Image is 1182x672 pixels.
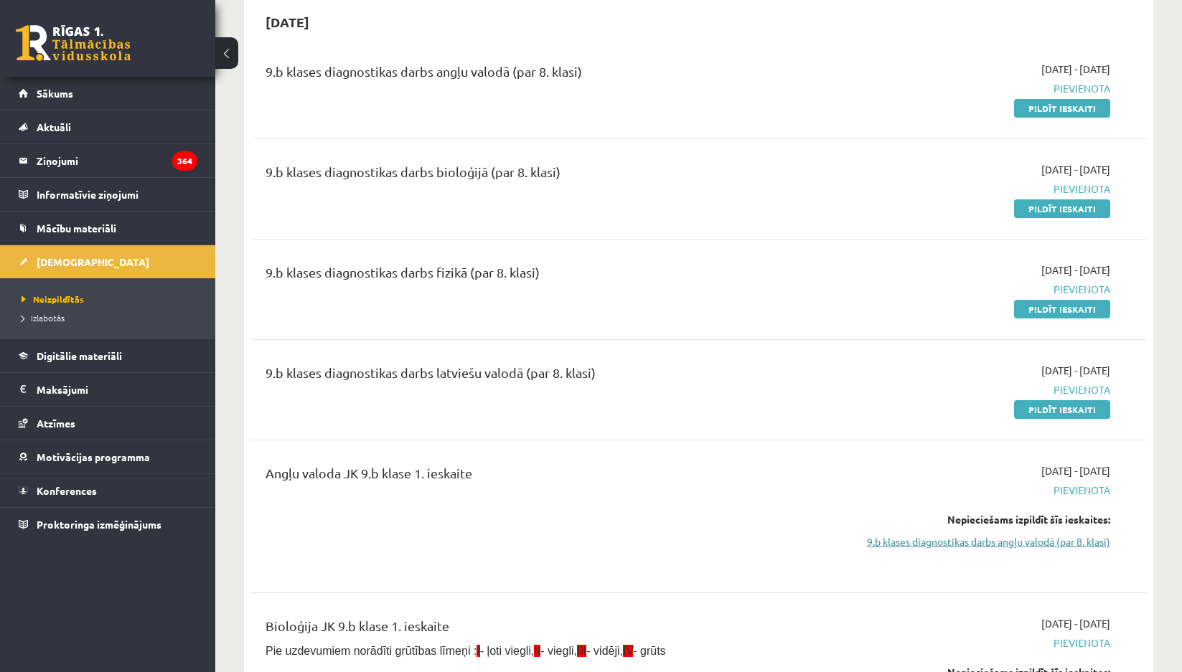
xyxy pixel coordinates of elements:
div: 9.b klases diagnostikas darbs latviešu valodā (par 8. klasi) [266,363,822,389]
span: I [477,645,479,657]
a: Pildīt ieskaiti [1014,300,1110,318]
legend: Ziņojumi [37,144,197,177]
span: [DATE] - [DATE] [1041,62,1110,77]
span: Pie uzdevumiem norādīti grūtības līmeņi : - ļoti viegli, - viegli, - vidēji, - grūts [266,645,666,657]
a: Pildīt ieskaiti [1014,199,1110,218]
a: Pildīt ieskaiti [1014,400,1110,419]
span: Proktoringa izmēģinājums [37,518,161,531]
span: Izlabotās [22,312,65,323]
legend: Informatīvie ziņojumi [37,178,197,211]
span: Digitālie materiāli [37,349,122,362]
a: Digitālie materiāli [19,339,197,372]
i: 364 [172,151,197,171]
span: Mācību materiāli [37,222,116,235]
a: Motivācijas programma [19,440,197,473]
span: [DATE] - [DATE] [1041,162,1110,177]
span: Motivācijas programma [37,450,150,463]
a: Informatīvie ziņojumi [19,178,197,211]
span: Pievienota [843,81,1110,96]
span: IV [623,645,633,657]
a: Rīgas 1. Tālmācības vidusskola [16,25,131,61]
a: Izlabotās [22,311,201,324]
div: Nepieciešams izpildīt šīs ieskaites: [843,512,1110,527]
a: Ziņojumi364 [19,144,197,177]
div: Bioloģija JK 9.b klase 1. ieskaite [266,616,822,643]
span: Atzīmes [37,417,75,430]
span: II [534,645,540,657]
a: Sākums [19,77,197,110]
a: 9.b klases diagnostikas darbs angļu valodā (par 8. klasi) [843,534,1110,549]
span: III [577,645,586,657]
a: Mācību materiāli [19,212,197,245]
span: Konferences [37,484,97,497]
a: Aktuāli [19,110,197,143]
span: [DATE] - [DATE] [1041,616,1110,631]
legend: Maksājumi [37,373,197,406]
div: Angļu valoda JK 9.b klase 1. ieskaite [266,463,822,490]
span: Sākums [37,87,73,100]
a: Konferences [19,474,197,507]
span: Pievienota [843,181,1110,197]
span: Pievienota [843,483,1110,498]
a: Neizpildītās [22,293,201,306]
span: Pievienota [843,282,1110,297]
div: 9.b klases diagnostikas darbs bioloģijā (par 8. klasi) [266,162,822,189]
span: Aktuāli [37,120,71,133]
div: 9.b klases diagnostikas darbs angļu valodā (par 8. klasi) [266,62,822,88]
h2: [DATE] [251,5,324,39]
div: 9.b klases diagnostikas darbs fizikā (par 8. klasi) [266,262,822,289]
a: Maksājumi [19,373,197,406]
a: [DEMOGRAPHIC_DATA] [19,245,197,278]
a: Proktoringa izmēģinājums [19,508,197,541]
span: [DATE] - [DATE] [1041,363,1110,378]
span: [DATE] - [DATE] [1041,463,1110,478]
a: Atzīmes [19,407,197,440]
span: [DATE] - [DATE] [1041,262,1110,278]
span: Pievienota [843,635,1110,650]
span: [DEMOGRAPHIC_DATA] [37,255,149,268]
span: Pievienota [843,382,1110,397]
a: Pildīt ieskaiti [1014,99,1110,118]
span: Neizpildītās [22,293,84,305]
